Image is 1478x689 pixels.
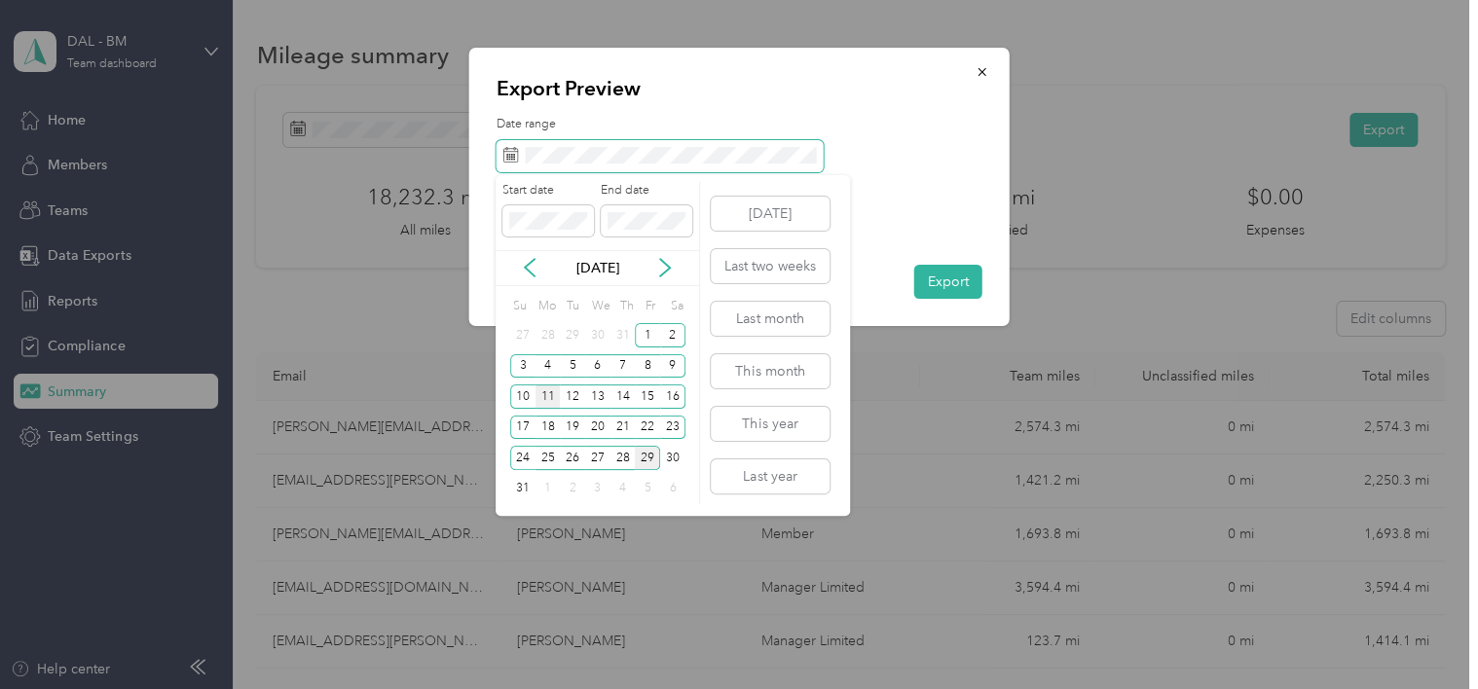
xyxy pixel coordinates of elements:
div: 24 [510,446,536,470]
button: Last two weeks [711,249,830,283]
label: Start date [502,182,594,199]
button: [DATE] [711,197,830,231]
div: 16 [660,384,685,409]
div: 17 [510,416,536,440]
div: 8 [635,354,660,379]
div: 18 [536,416,561,440]
div: 13 [585,384,610,409]
div: 26 [560,446,585,470]
button: Last month [711,302,830,336]
div: Mo [536,293,557,320]
label: Date range [497,116,982,133]
div: 30 [660,446,685,470]
div: 1 [536,477,561,501]
div: 12 [560,384,585,409]
div: 15 [635,384,660,409]
button: This month [711,354,830,388]
div: We [588,293,610,320]
div: 30 [585,323,610,347]
div: 10 [510,384,536,409]
div: 2 [560,477,585,501]
div: 3 [510,354,536,379]
div: 25 [536,446,561,470]
div: 4 [536,354,561,379]
div: 9 [660,354,685,379]
div: 5 [560,354,585,379]
p: Export Preview [497,75,982,102]
div: 31 [510,477,536,501]
iframe: Everlance-gr Chat Button Frame [1369,580,1478,689]
div: 6 [660,477,685,501]
div: 19 [560,416,585,440]
div: 4 [610,477,636,501]
button: Export [914,265,982,299]
div: 21 [610,416,636,440]
div: 1 [635,323,660,347]
div: 22 [635,416,660,440]
button: This year [711,407,830,441]
label: End date [601,182,692,199]
div: Fr [642,293,660,320]
div: 28 [610,446,636,470]
div: 5 [635,477,660,501]
div: 27 [585,446,610,470]
button: Last year [711,459,830,493]
div: 28 [536,323,561,347]
div: 2 [660,323,685,347]
div: 20 [585,416,610,440]
div: 27 [510,323,536,347]
div: 11 [536,384,561,409]
div: 3 [585,477,610,501]
div: 6 [585,354,610,379]
div: Su [510,293,529,320]
div: 7 [610,354,636,379]
p: [DATE] [557,258,639,278]
div: Th [616,293,635,320]
div: 23 [660,416,685,440]
div: Tu [563,293,581,320]
div: 31 [610,323,636,347]
div: 29 [560,323,585,347]
div: 29 [635,446,660,470]
div: 14 [610,384,636,409]
div: Sa [667,293,685,320]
